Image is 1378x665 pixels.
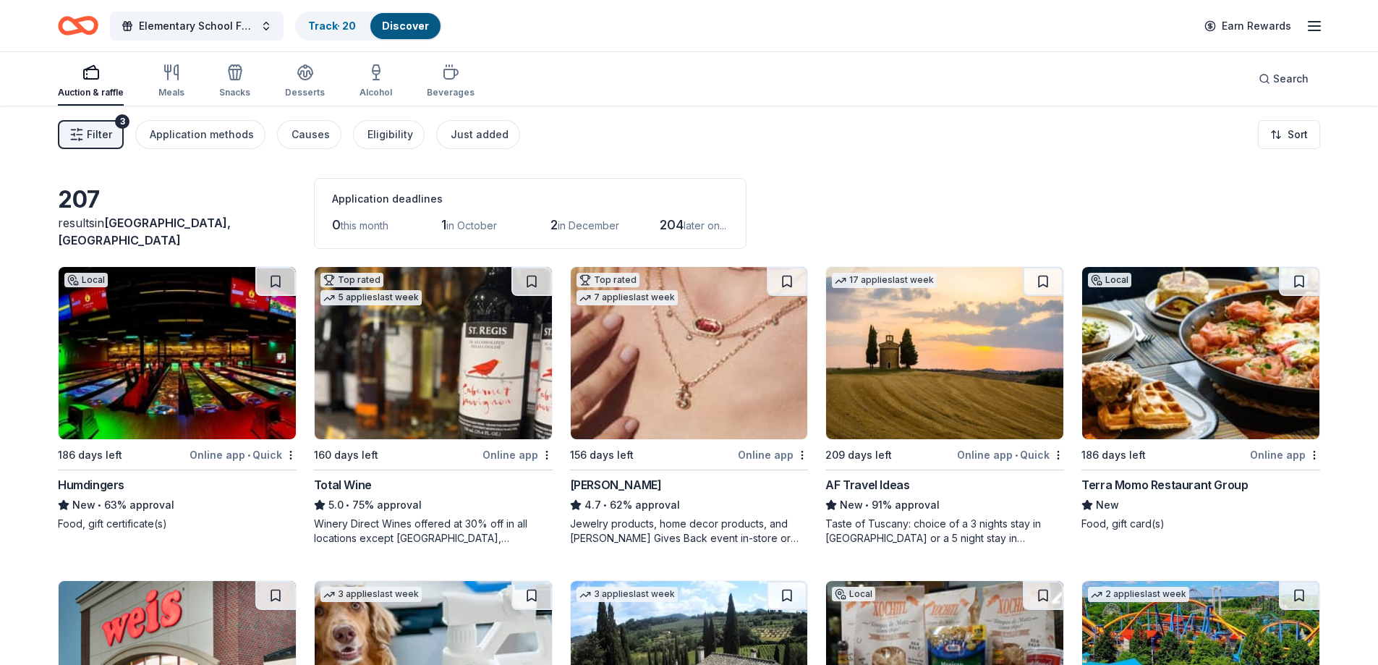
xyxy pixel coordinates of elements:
[328,496,344,514] span: 5.0
[825,446,892,464] div: 209 days left
[247,449,250,461] span: •
[314,476,372,494] div: Total Wine
[150,126,254,143] div: Application methods
[135,120,265,149] button: Application methods
[570,446,634,464] div: 156 days left
[58,87,124,98] div: Auction & raffle
[320,290,422,305] div: 5 applies last week
[427,58,475,106] button: Beverages
[58,216,231,247] span: [GEOGRAPHIC_DATA], [GEOGRAPHIC_DATA]
[58,216,231,247] span: in
[577,587,678,602] div: 3 applies last week
[314,446,378,464] div: 160 days left
[332,190,728,208] div: Application deadlines
[684,219,726,232] span: later on...
[832,273,937,288] div: 17 applies last week
[570,266,809,546] a: Image for Kendra ScottTop rated7 applieslast week156 days leftOnline app[PERSON_NAME]4.7•62% appr...
[158,58,184,106] button: Meals
[1250,446,1320,464] div: Online app
[158,87,184,98] div: Meals
[1088,587,1189,602] div: 2 applies last week
[558,219,619,232] span: in December
[826,267,1063,439] img: Image for AF Travel Ideas
[482,446,553,464] div: Online app
[832,587,875,601] div: Local
[825,476,909,494] div: AF Travel Ideas
[219,87,250,98] div: Snacks
[315,267,552,439] img: Image for Total Wine
[1247,64,1320,93] button: Search
[840,496,863,514] span: New
[308,20,356,32] a: Track· 20
[110,12,284,41] button: Elementary School Fundraiser/ Tricky Tray
[58,446,122,464] div: 186 days left
[314,517,553,546] div: Winery Direct Wines offered at 30% off in all locations except [GEOGRAPHIC_DATA], [GEOGRAPHIC_DAT...
[957,446,1064,464] div: Online app Quick
[58,476,124,494] div: Humdingers
[446,219,497,232] span: in October
[825,266,1064,546] a: Image for AF Travel Ideas17 applieslast week209 days leftOnline app•QuickAF Travel IdeasNew•91% a...
[295,12,442,41] button: Track· 20Discover
[64,273,108,287] div: Local
[72,496,95,514] span: New
[58,58,124,106] button: Auction & raffle
[866,499,869,511] span: •
[346,499,349,511] span: •
[320,273,383,287] div: Top rated
[292,126,330,143] div: Causes
[577,290,678,305] div: 7 applies last week
[314,266,553,546] a: Image for Total WineTop rated5 applieslast week160 days leftOnline appTotal Wine5.0•75% approvalW...
[58,9,98,43] a: Home
[571,267,808,439] img: Image for Kendra Scott
[436,120,520,149] button: Just added
[58,214,297,249] div: results
[1088,273,1131,287] div: Local
[59,267,296,439] img: Image for Humdingers
[277,120,341,149] button: Causes
[570,496,809,514] div: 62% approval
[570,517,809,546] div: Jewelry products, home decor products, and [PERSON_NAME] Gives Back event in-store or online (or ...
[738,446,808,464] div: Online app
[382,20,429,32] a: Discover
[314,496,553,514] div: 75% approval
[332,217,341,232] span: 0
[550,217,558,232] span: 2
[1082,267,1319,439] img: Image for Terra Momo Restaurant Group
[353,120,425,149] button: Eligibility
[58,266,297,531] a: Image for HumdingersLocal186 days leftOnline app•QuickHumdingersNew•63% approvalFood, gift certif...
[115,114,129,129] div: 3
[190,446,297,464] div: Online app Quick
[58,185,297,214] div: 207
[58,496,297,514] div: 63% approval
[367,126,413,143] div: Eligibility
[603,499,607,511] span: •
[58,120,124,149] button: Filter3
[1273,70,1309,88] span: Search
[360,58,392,106] button: Alcohol
[825,496,1064,514] div: 91% approval
[98,499,101,511] span: •
[1081,266,1320,531] a: Image for Terra Momo Restaurant GroupLocal186 days leftOnline appTerra Momo Restaurant GroupNewFo...
[1258,120,1320,149] button: Sort
[1015,449,1018,461] span: •
[320,587,422,602] div: 3 applies last week
[1196,13,1300,39] a: Earn Rewards
[1096,496,1119,514] span: New
[660,217,684,232] span: 204
[285,58,325,106] button: Desserts
[1288,126,1308,143] span: Sort
[1081,446,1146,464] div: 186 days left
[87,126,112,143] span: Filter
[825,517,1064,546] div: Taste of Tuscany: choice of a 3 nights stay in [GEOGRAPHIC_DATA] or a 5 night stay in [GEOGRAPHIC...
[577,273,639,287] div: Top rated
[441,217,446,232] span: 1
[58,517,297,531] div: Food, gift certificate(s)
[219,58,250,106] button: Snacks
[360,87,392,98] div: Alcohol
[584,496,601,514] span: 4.7
[451,126,509,143] div: Just added
[570,476,662,494] div: [PERSON_NAME]
[285,87,325,98] div: Desserts
[139,17,255,35] span: Elementary School Fundraiser/ Tricky Tray
[1081,517,1320,531] div: Food, gift card(s)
